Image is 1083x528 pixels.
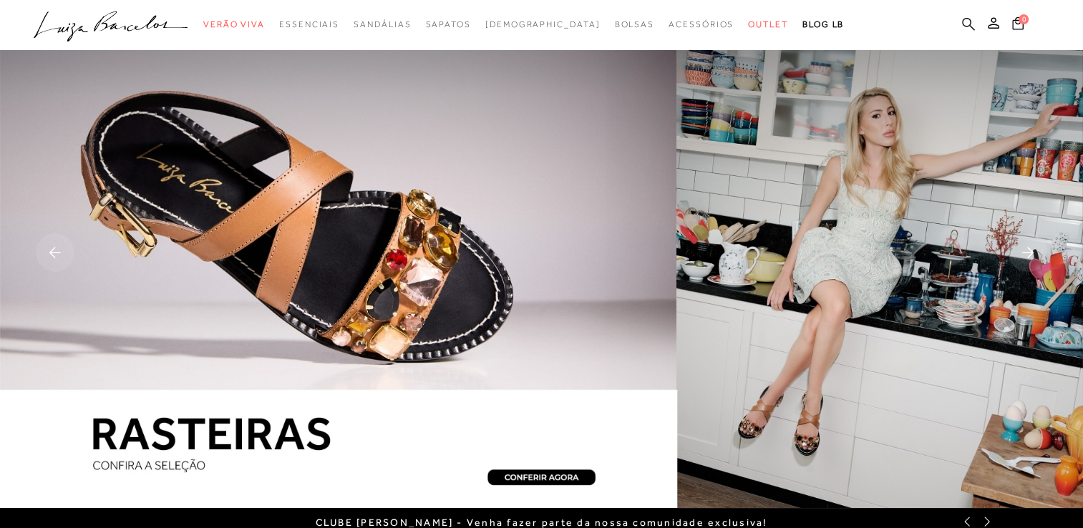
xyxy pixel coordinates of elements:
a: categoryNavScreenReaderText [425,11,470,38]
a: categoryNavScreenReaderText [669,11,734,38]
span: Bolsas [614,19,654,29]
span: [DEMOGRAPHIC_DATA] [485,19,601,29]
span: Outlet [748,19,788,29]
button: 0 [1008,16,1028,35]
span: BLOG LB [802,19,844,29]
span: Essenciais [279,19,339,29]
span: 0 [1019,14,1029,24]
a: categoryNavScreenReaderText [748,11,788,38]
a: categoryNavScreenReaderText [614,11,654,38]
span: Acessórios [669,19,734,29]
a: BLOG LB [802,11,844,38]
a: categoryNavScreenReaderText [203,11,265,38]
span: Sapatos [425,19,470,29]
span: Verão Viva [203,19,265,29]
a: noSubCategoriesText [485,11,601,38]
a: categoryNavScreenReaderText [279,11,339,38]
span: Sandálias [354,19,411,29]
a: categoryNavScreenReaderText [354,11,411,38]
a: CLUBE [PERSON_NAME] - Venha fazer parte da nossa comunidade exclusiva! [316,517,768,528]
